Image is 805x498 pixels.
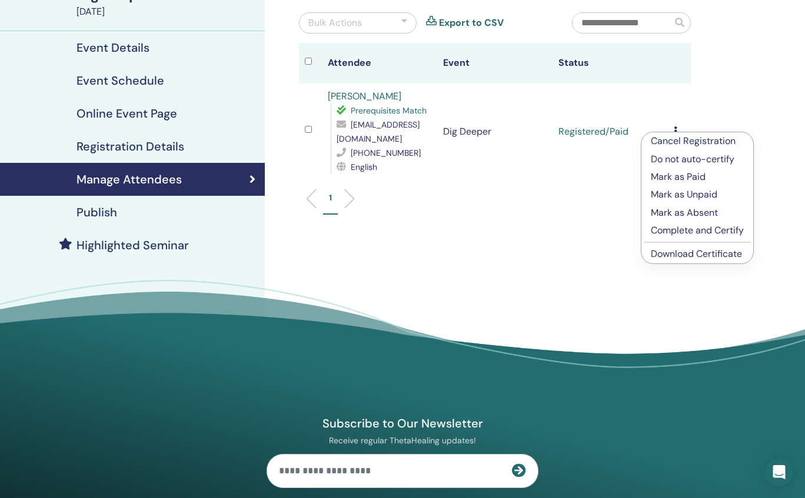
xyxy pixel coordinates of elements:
a: Download Certificate [651,248,742,260]
p: 1 [329,192,332,204]
th: Status [553,43,668,83]
p: Mark as Absent [651,206,744,220]
h4: Subscribe to Our Newsletter [267,416,538,431]
p: Cancel Registration [651,134,744,148]
span: [PHONE_NUMBER] [351,148,421,158]
a: Export to CSV [439,16,504,30]
span: Prerequisites Match [351,105,427,116]
h4: Event Schedule [76,73,164,88]
th: Attendee [322,43,437,83]
h4: Publish [76,205,117,219]
div: Bulk Actions [308,16,362,30]
span: [EMAIL_ADDRESS][DOMAIN_NAME] [337,119,420,144]
h4: Event Details [76,41,149,55]
div: Open Intercom Messenger [765,458,793,486]
div: [DATE] [76,5,258,19]
p: Receive regular ThetaHealing updates! [267,435,538,446]
th: Event [437,43,553,83]
h4: Online Event Page [76,106,177,121]
span: English [351,162,377,172]
h4: Highlighted Seminar [76,238,189,252]
p: Do not auto-certify [651,152,744,166]
a: [PERSON_NAME] [328,90,401,102]
td: Dig Deeper [437,83,553,180]
p: Complete and Certify [651,223,744,238]
h4: Registration Details [76,139,184,153]
p: Mark as Unpaid [651,188,744,202]
p: Mark as Paid [651,170,744,184]
h4: Manage Attendees [76,172,182,186]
